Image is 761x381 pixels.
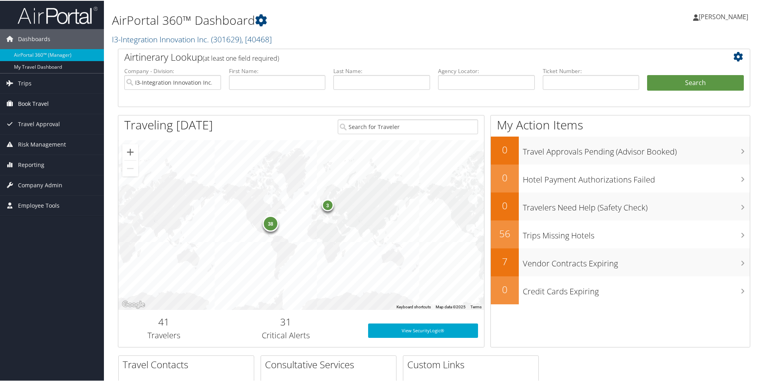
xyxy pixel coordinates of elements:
[523,197,750,212] h3: Travelers Need Help (Safety Check)
[124,116,213,133] h1: Traveling [DATE]
[265,357,396,371] h2: Consultative Services
[112,33,272,44] a: I3-Integration Innovation Inc.
[647,74,744,90] button: Search
[368,323,478,337] a: View SecurityLogic®
[491,254,519,268] h2: 7
[120,299,147,309] img: Google
[523,169,750,185] h3: Hotel Payment Authorizations Failed
[241,33,272,44] span: , [ 40468 ]
[491,198,519,212] h2: 0
[322,198,334,210] div: 3
[491,136,750,164] a: 0Travel Approvals Pending (Advisor Booked)
[333,66,430,74] label: Last Name:
[229,66,326,74] label: First Name:
[203,53,279,62] span: (at least one field required)
[18,134,66,154] span: Risk Management
[120,299,147,309] a: Open this area in Google Maps (opens a new window)
[211,33,241,44] span: ( 301629 )
[122,160,138,176] button: Zoom out
[438,66,535,74] label: Agency Locator:
[338,119,478,133] input: Search for Traveler
[693,4,756,28] a: [PERSON_NAME]
[18,154,44,174] span: Reporting
[124,329,204,340] h3: Travelers
[122,143,138,159] button: Zoom in
[491,116,750,133] h1: My Action Items
[491,220,750,248] a: 56Trips Missing Hotels
[491,276,750,304] a: 0Credit Cards Expiring
[124,50,691,63] h2: Airtinerary Lookup
[523,281,750,296] h3: Credit Cards Expiring
[18,93,49,113] span: Book Travel
[18,5,98,24] img: airportal-logo.png
[263,215,279,231] div: 38
[491,142,519,156] h2: 0
[470,304,482,308] a: Terms (opens in new tab)
[396,304,431,309] button: Keyboard shortcuts
[124,314,204,328] h2: 41
[216,314,356,328] h2: 31
[18,113,60,133] span: Travel Approval
[18,195,60,215] span: Employee Tools
[491,248,750,276] a: 7Vendor Contracts Expiring
[491,192,750,220] a: 0Travelers Need Help (Safety Check)
[491,226,519,240] h2: 56
[123,357,254,371] h2: Travel Contacts
[491,164,750,192] a: 0Hotel Payment Authorizations Failed
[523,253,750,268] h3: Vendor Contracts Expiring
[18,175,62,194] span: Company Admin
[124,66,221,74] label: Company - Division:
[699,12,748,20] span: [PERSON_NAME]
[18,28,50,48] span: Dashboards
[523,141,750,157] h3: Travel Approvals Pending (Advisor Booked)
[216,329,356,340] h3: Critical Alerts
[18,73,32,93] span: Trips
[407,357,538,371] h2: Custom Links
[491,282,519,296] h2: 0
[543,66,639,74] label: Ticket Number:
[436,304,466,308] span: Map data ©2025
[112,11,542,28] h1: AirPortal 360™ Dashboard
[523,225,750,240] h3: Trips Missing Hotels
[491,170,519,184] h2: 0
